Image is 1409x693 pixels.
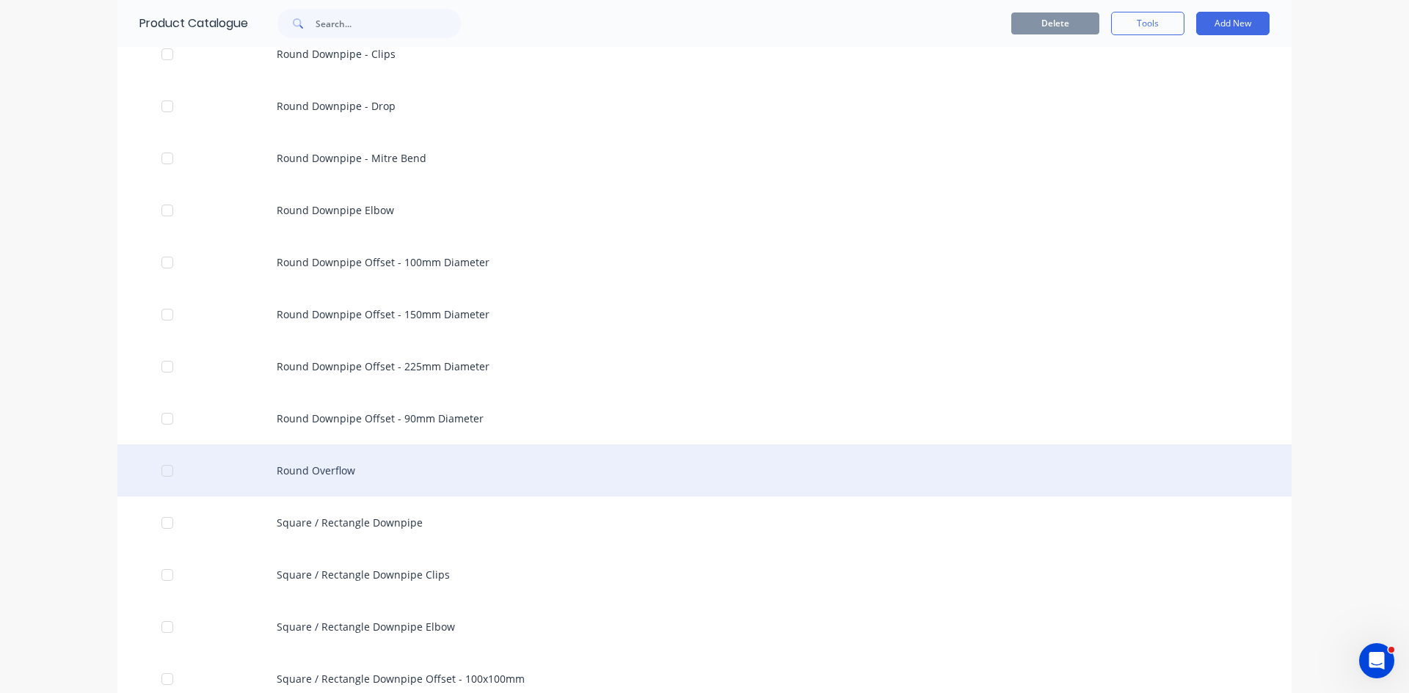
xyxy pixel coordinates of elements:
[117,496,1292,549] div: Square / Rectangle Downpipe
[117,28,1292,80] div: Round Downpipe - Clips
[117,288,1292,340] div: Round Downpipe Offset - 150mm Diameter
[1359,643,1394,678] iframe: Intercom live chat
[117,392,1292,444] div: Round Downpipe Offset - 90mm Diameter
[117,80,1292,132] div: Round Downpipe - Drop
[1196,12,1270,35] button: Add New
[117,601,1292,653] div: Square / Rectangle Downpipe Elbow
[1011,12,1099,34] button: Delete
[1111,12,1184,35] button: Tools
[117,184,1292,236] div: Round Downpipe Elbow
[117,132,1292,184] div: Round Downpipe - Mitre Bend
[117,236,1292,288] div: Round Downpipe Offset - 100mm Diameter
[117,549,1292,601] div: Square / Rectangle Downpipe Clips
[316,9,461,38] input: Search...
[117,444,1292,496] div: Round Overflow
[117,340,1292,392] div: Round Downpipe Offset - 225mm Diameter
